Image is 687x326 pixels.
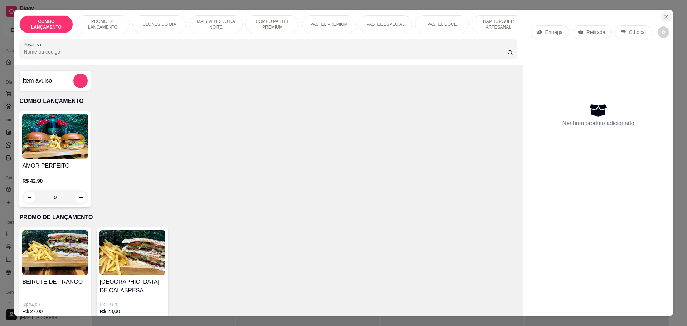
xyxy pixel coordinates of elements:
[195,19,237,30] p: MAIS VENDIDO DA NOITE
[252,19,293,30] p: COMBO PASTEL PREMIUM
[82,19,123,30] p: PROMO DE LANÇAMENTO
[99,302,165,308] p: R$ 38,00
[24,41,44,48] label: Pesquisa
[22,162,88,170] h4: AMOR PERFEITO
[366,21,405,27] p: PASTEL ESPECIAL
[25,19,67,30] p: COMBO LANÇAMENTO
[545,29,563,36] p: Entrega
[427,21,457,27] p: PASTEL DOCE
[23,76,52,85] h4: Item avulso
[658,26,669,38] button: decrease-product-quantity
[478,19,519,30] p: HAMBURGUER ARTESANAL
[99,230,165,275] img: product-image
[24,48,507,55] input: Pesquisa
[22,308,88,315] p: R$ 27,00
[22,177,88,184] p: R$ 42,90
[19,213,517,222] p: PROMO DE LANÇAMENTO
[99,308,165,315] p: R$ 28,00
[73,74,88,88] button: add-separate-item
[22,278,88,286] h4: BEIRUTE DE FRANGO
[661,11,672,23] button: Close
[22,302,88,308] p: R$ 34,00
[22,114,88,159] img: product-image
[22,230,88,275] img: product-image
[19,97,517,105] p: COMBO LANÇAMENTO
[629,29,646,36] p: C.Local
[586,29,605,36] p: Retirada
[310,21,348,27] p: PASTEL PREMIUM
[99,278,165,295] h4: [GEOGRAPHIC_DATA] DE CALABRESA
[562,119,634,128] p: Nenhum produto adicionado
[142,21,176,27] p: CLONES DO DIA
